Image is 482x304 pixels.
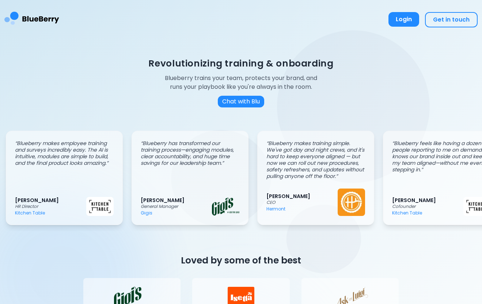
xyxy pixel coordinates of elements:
[148,57,333,69] h1: Revolutionizing training & onboarding
[15,197,86,204] p: [PERSON_NAME]
[141,204,212,209] p: General Manager
[266,193,338,199] p: [PERSON_NAME]
[15,204,86,209] p: HR Director
[392,197,463,204] p: [PERSON_NAME]
[15,140,114,166] p: “ Blueberry makes employee training and surveys incredibly easy. The AI is intuitive, modules are...
[218,96,264,107] button: Chat with Blu
[212,198,239,216] img: Gigis logo
[388,12,419,27] button: Login
[141,140,239,166] p: “ Blueberry has transformed our training process—engaging modules, clear accountability, and huge...
[338,189,365,216] img: Hermont logo
[392,204,463,209] p: Cofounder
[83,254,399,266] h2: Loved by some of the best
[15,210,86,216] p: Kitchen Table
[141,210,212,216] p: Gigis
[266,140,365,179] p: “ Blueberry makes training simple. We've got day and night crews, and it's hard to keep everyone ...
[266,206,338,212] p: Hermont
[425,12,478,27] button: Get in touch
[86,197,114,216] img: Kitchen Table logo
[266,199,338,205] p: CEO
[392,210,463,216] p: Kitchen Table
[141,197,212,204] p: [PERSON_NAME]
[4,6,59,33] img: BlueBerry Logo
[433,15,470,24] span: Get in touch
[159,74,323,91] p: Blueberry trains your team, protects your brand, and runs your playbook like you're always in the...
